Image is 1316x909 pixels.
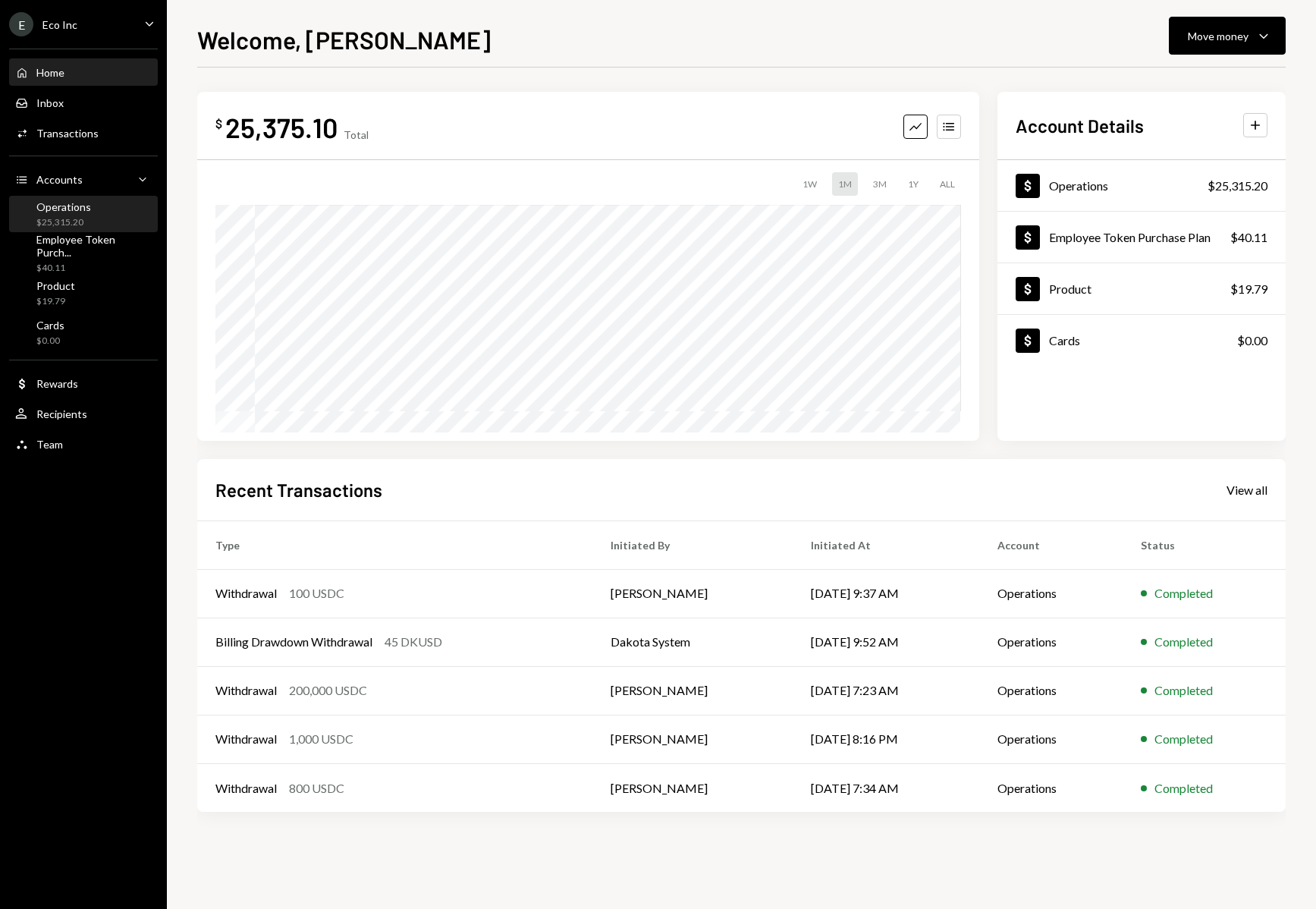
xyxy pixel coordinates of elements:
[36,233,152,259] div: Employee Token Purch...
[1154,681,1213,700] div: Completed
[793,666,979,715] td: [DATE] 7:23 AM
[197,24,491,55] h1: Welcome, [PERSON_NAME]
[9,314,158,351] a: Cards$0.00
[9,400,158,427] a: Recipients
[225,110,338,144] div: 25,375.10
[215,681,277,700] div: Withdrawal
[197,521,592,569] th: Type
[1049,333,1080,348] div: Cards
[997,212,1286,263] a: Employee Token Purchase Plan$40.11
[289,779,344,797] div: 800 USDC
[934,172,961,196] div: ALL
[215,633,372,651] div: Billing Drawdown Withdrawal
[215,730,277,748] div: Withdrawal
[979,715,1123,763] td: Operations
[36,96,64,109] div: Inbox
[215,477,382,502] h2: Recent Transactions
[592,715,793,763] td: [PERSON_NAME]
[1154,584,1213,602] div: Completed
[36,127,99,140] div: Transactions
[42,18,77,31] div: Eco Inc
[9,165,158,193] a: Accounts
[36,200,91,213] div: Operations
[592,666,793,715] td: [PERSON_NAME]
[289,681,367,700] div: 200,000 USDC
[1230,280,1267,298] div: $19.79
[9,12,33,36] div: E
[36,407,87,420] div: Recipients
[215,116,222,131] div: $
[1049,178,1108,193] div: Operations
[832,172,858,196] div: 1M
[793,715,979,763] td: [DATE] 8:16 PM
[36,173,83,186] div: Accounts
[793,569,979,618] td: [DATE] 9:37 AM
[867,172,893,196] div: 3M
[36,216,91,229] div: $25,315.20
[979,521,1123,569] th: Account
[9,370,158,397] a: Rewards
[796,172,823,196] div: 1W
[344,128,369,141] div: Total
[1154,779,1213,797] div: Completed
[36,319,64,332] div: Cards
[1169,17,1286,55] button: Move money
[1188,28,1248,44] div: Move money
[36,335,64,348] div: $0.00
[592,763,793,812] td: [PERSON_NAME]
[1154,730,1213,748] div: Completed
[793,763,979,812] td: [DATE] 7:34 AM
[979,763,1123,812] td: Operations
[9,58,158,86] a: Home
[9,196,158,232] a: Operations$25,315.20
[997,315,1286,366] a: Cards$0.00
[36,377,78,390] div: Rewards
[9,430,158,458] a: Team
[9,89,158,116] a: Inbox
[36,295,75,308] div: $19.79
[902,172,925,196] div: 1Y
[215,584,277,602] div: Withdrawal
[9,275,158,311] a: Product$19.79
[36,279,75,292] div: Product
[793,521,979,569] th: Initiated At
[36,262,152,275] div: $40.11
[979,618,1123,666] td: Operations
[592,569,793,618] td: [PERSON_NAME]
[1226,483,1267,498] div: View all
[1049,282,1091,296] div: Product
[215,779,277,797] div: Withdrawal
[1208,177,1267,195] div: $25,315.20
[1237,332,1267,350] div: $0.00
[997,263,1286,314] a: Product$19.79
[289,730,353,748] div: 1,000 USDC
[979,569,1123,618] td: Operations
[1226,481,1267,498] a: View all
[793,618,979,666] td: [DATE] 9:52 AM
[36,66,64,79] div: Home
[997,160,1286,211] a: Operations$25,315.20
[592,521,793,569] th: Initiated By
[9,119,158,146] a: Transactions
[1016,113,1144,138] h2: Account Details
[1154,633,1213,651] div: Completed
[1049,230,1211,244] div: Employee Token Purchase Plan
[979,666,1123,715] td: Operations
[592,618,793,666] td: Dakota System
[9,235,158,272] a: Employee Token Purch...$40.11
[1123,521,1286,569] th: Status
[1230,228,1267,247] div: $40.11
[36,438,63,451] div: Team
[385,633,442,651] div: 45 DKUSD
[289,584,344,602] div: 100 USDC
